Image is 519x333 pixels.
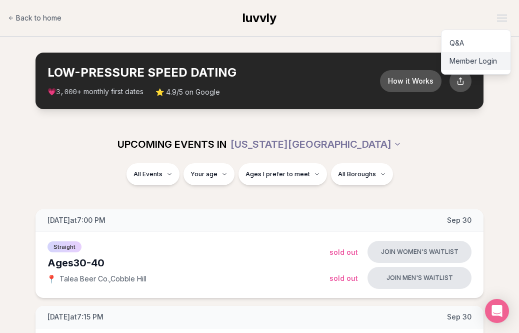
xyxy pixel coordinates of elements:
button: How it Works [380,70,441,92]
span: Sold Out [329,248,358,256]
a: Back to home [8,8,61,28]
span: Straight [47,241,81,252]
span: Talea Beer Co. , Cobble Hill [59,274,146,284]
span: All Events [133,170,162,178]
button: Join women's waitlist [367,241,471,263]
a: Q&A [441,34,510,52]
button: All Boroughs [331,163,393,185]
button: Your age [183,163,234,185]
div: Ages 30-40 [47,256,329,270]
button: Open menu [493,11,511,26]
h2: LOW-PRESSURE SPEED DATING [47,65,380,81]
span: [DATE] at 7:15 PM [47,312,103,322]
span: Sep 30 [447,312,471,322]
span: UPCOMING EVENTS IN [117,137,226,151]
span: All Boroughs [338,170,376,178]
button: All Events [126,163,179,185]
span: Sold Out [329,274,358,282]
span: luvvly [242,11,276,25]
div: Open Intercom Messenger [485,299,509,323]
span: 💗 + monthly first dates [47,87,143,97]
a: luvvly [242,10,276,26]
a: Member Login [441,52,510,70]
span: Ages I prefer to meet [245,170,310,178]
button: Ages I prefer to meet [238,163,327,185]
span: [DATE] at 7:00 PM [47,215,105,225]
span: Your age [190,170,217,178]
span: Back to home [16,13,61,23]
span: 📍 [47,275,55,283]
span: 3,000 [56,88,77,96]
button: Join men's waitlist [367,267,471,289]
span: Sep 30 [447,215,471,225]
button: [US_STATE][GEOGRAPHIC_DATA] [230,133,401,155]
span: ⭐ 4.9/5 on Google [155,87,220,97]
